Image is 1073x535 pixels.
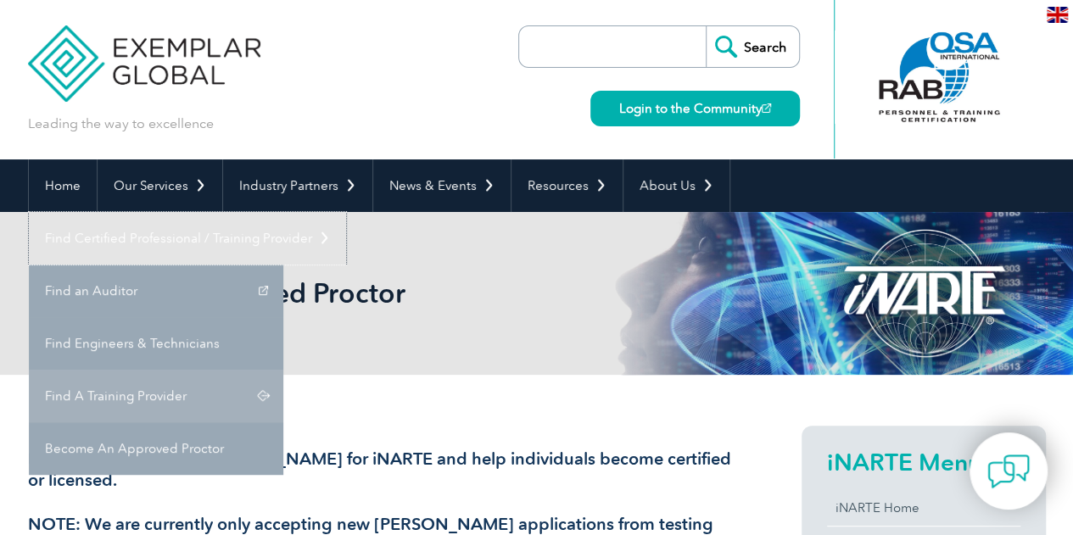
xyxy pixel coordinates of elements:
input: Search [706,26,799,67]
p: Leading the way to excellence [28,114,214,133]
a: iNARTE Home [827,490,1020,526]
a: Find A Training Provider [29,370,283,422]
a: Become An Approved Proctor [29,422,283,475]
a: Find Certified Professional / Training Provider [29,212,346,265]
a: Our Services [98,159,222,212]
img: contact-chat.png [987,450,1030,493]
a: Resources [511,159,623,212]
a: News & Events [373,159,511,212]
img: en [1047,7,1068,23]
a: Home [29,159,97,212]
img: open_square.png [762,103,771,113]
a: Find an Auditor [29,265,283,317]
a: Login to the Community [590,91,800,126]
a: About Us [623,159,729,212]
h2: Become An Approved Proctor [28,280,740,307]
h2: iNARTE Menu [827,449,1020,476]
a: Find Engineers & Technicians [29,317,283,370]
h3: Become an Approved [PERSON_NAME] for iNARTE and help individuals become certified or licensed. [28,449,740,491]
a: Industry Partners [223,159,372,212]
